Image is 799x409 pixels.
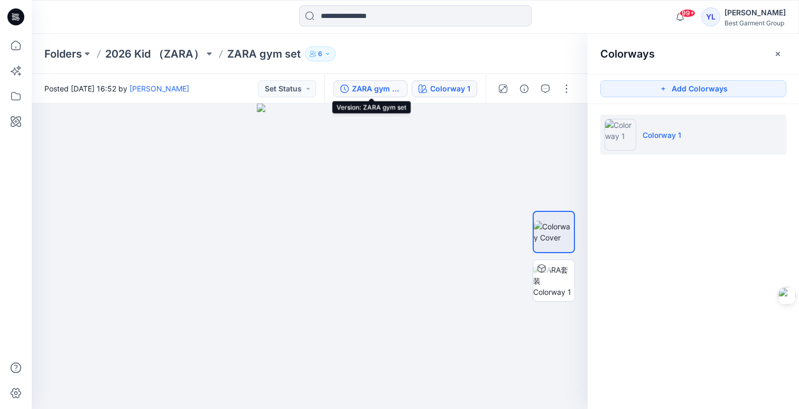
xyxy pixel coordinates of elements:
[129,84,189,93] a: [PERSON_NAME]
[352,83,401,95] div: ZARA gym set
[257,104,363,409] img: eyJhbGciOiJIUzI1NiIsImtpZCI6IjAiLCJzbHQiOiJzZXMiLCJ0eXAiOiJKV1QifQ.eyJkYXRhIjp7InR5cGUiOiJzdG9yYW...
[680,9,695,17] span: 99+
[724,19,786,27] div: Best Garment Group
[430,83,470,95] div: Colorway 1
[534,221,574,243] img: Colorway Cover
[605,119,636,151] img: Colorway 1
[318,48,322,60] p: 6
[643,129,681,141] p: Colorway 1
[305,47,336,61] button: 6
[516,80,533,97] button: Details
[724,6,786,19] div: [PERSON_NAME]
[333,80,407,97] button: ZARA gym set
[44,47,82,61] a: Folders
[412,80,477,97] button: Colorway 1
[227,47,301,61] p: ZARA gym set
[600,48,655,60] h2: Colorways
[701,7,720,26] div: YL
[105,47,204,61] a: 2026 Kid （ZARA）
[600,80,786,97] button: Add Colorways
[533,264,574,298] img: ZARA套装 Colorway 1
[44,83,189,94] span: Posted [DATE] 16:52 by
